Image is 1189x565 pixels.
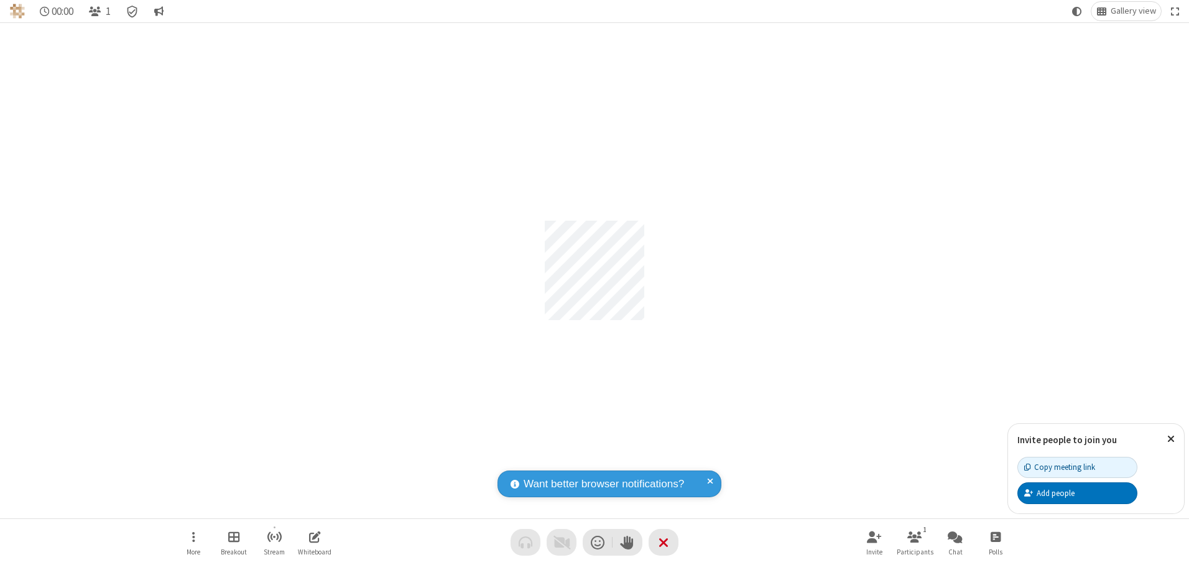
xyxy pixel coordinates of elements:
[121,2,144,21] div: Meeting details Encryption enabled
[221,548,247,556] span: Breakout
[1166,2,1185,21] button: Fullscreen
[856,525,893,560] button: Invite participants (Alt+I)
[937,525,974,560] button: Open chat
[897,548,933,556] span: Participants
[1091,2,1161,21] button: Change layout
[649,529,678,556] button: End or leave meeting
[583,529,613,556] button: Send a reaction
[264,548,285,556] span: Stream
[948,548,963,556] span: Chat
[35,2,79,21] div: Timer
[613,529,642,556] button: Raise hand
[187,548,200,556] span: More
[296,525,333,560] button: Open shared whiteboard
[1017,482,1137,503] button: Add people
[866,548,882,556] span: Invite
[547,529,576,556] button: Video
[1017,434,1117,446] label: Invite people to join you
[1067,2,1087,21] button: Using system theme
[10,4,25,19] img: QA Selenium DO NOT DELETE OR CHANGE
[989,548,1002,556] span: Polls
[106,6,111,17] span: 1
[1111,6,1156,16] span: Gallery view
[298,548,331,556] span: Whiteboard
[896,525,933,560] button: Open participant list
[511,529,540,556] button: Audio problem - check your Internet connection or call by phone
[1158,424,1184,454] button: Close popover
[52,6,73,17] span: 00:00
[215,525,252,560] button: Manage Breakout Rooms
[920,524,930,535] div: 1
[149,2,169,21] button: Conversation
[977,525,1014,560] button: Open poll
[524,476,684,492] span: Want better browser notifications?
[1024,461,1095,473] div: Copy meeting link
[1017,457,1137,478] button: Copy meeting link
[83,2,116,21] button: Open participant list
[175,525,212,560] button: Open menu
[256,525,293,560] button: Start streaming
